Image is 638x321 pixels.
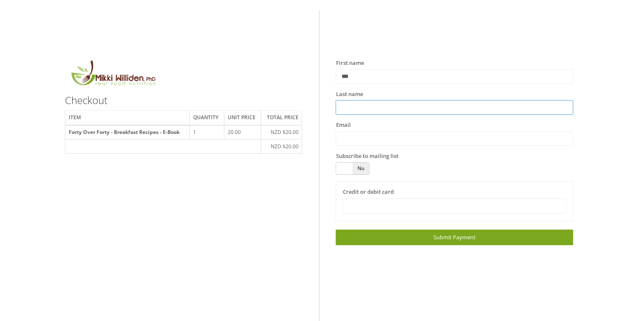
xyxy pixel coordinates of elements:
[336,230,573,245] a: Submit Payment
[65,125,190,139] th: Forty Over Forty - Breakfast Recipes - E-Book
[336,59,363,67] label: First name
[336,121,350,129] label: Email
[342,188,393,196] label: Credit or debit card
[224,125,261,139] td: 20.00
[353,163,369,174] span: No
[224,110,261,125] th: Unit price
[348,202,561,209] iframe: Secure card payment input frame
[336,90,363,99] label: Last name
[261,125,302,139] td: NZD $20.00
[65,110,190,125] th: Item
[336,152,398,160] label: Subscribe to mailing list
[261,139,302,154] td: NZD $20.00
[65,95,302,106] h3: Checkout
[190,125,224,139] td: 1
[65,59,161,91] img: MikkiLogoMain.png
[261,110,302,125] th: Total price
[190,110,224,125] th: Quantity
